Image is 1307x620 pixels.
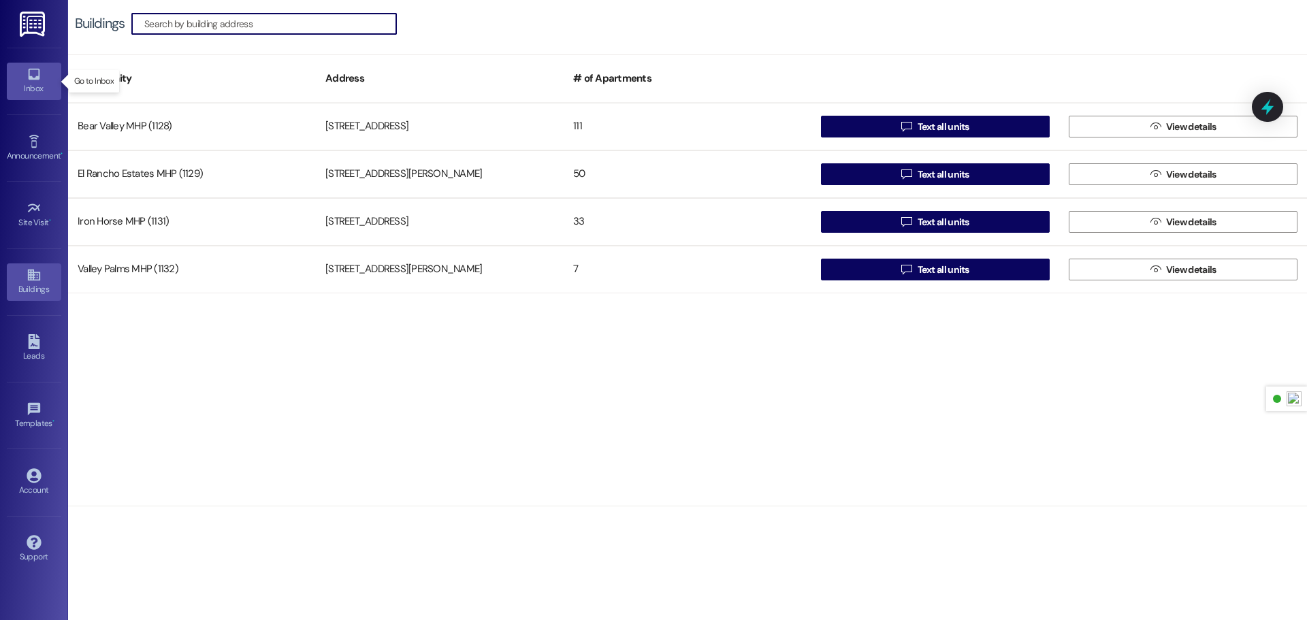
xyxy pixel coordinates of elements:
div: [STREET_ADDRESS] [316,113,564,140]
div: # of Apartments [564,62,811,95]
button: View details [1069,116,1297,137]
div: 7 [564,256,811,283]
button: View details [1069,211,1297,233]
i:  [1150,216,1161,227]
button: Text all units [821,211,1050,233]
span: View details [1166,120,1216,134]
div: [STREET_ADDRESS] [316,208,564,235]
button: Text all units [821,116,1050,137]
span: View details [1166,215,1216,229]
a: Leads [7,330,61,367]
button: Text all units [821,259,1050,280]
i:  [1150,121,1161,132]
span: • [49,216,51,225]
span: Text all units [918,215,969,229]
div: 50 [564,161,811,188]
div: Buildings [75,16,125,31]
i:  [901,121,911,132]
span: Text all units [918,120,969,134]
button: View details [1069,259,1297,280]
a: Templates • [7,397,61,434]
div: Iron Horse MHP (1131) [68,208,316,235]
div: [STREET_ADDRESS][PERSON_NAME] [316,161,564,188]
i:  [901,264,911,275]
p: Go to Inbox [74,76,114,87]
input: Search by building address [144,14,396,33]
span: • [61,149,63,159]
span: View details [1166,167,1216,182]
i:  [1150,169,1161,180]
div: Bear Valley MHP (1128) [68,113,316,140]
i:  [901,216,911,227]
span: Text all units [918,263,969,277]
div: 33 [564,208,811,235]
a: Account [7,464,61,501]
span: View details [1166,263,1216,277]
img: ResiDesk Logo [20,12,48,37]
span: • [52,417,54,426]
a: Buildings [7,263,61,300]
i:  [1150,264,1161,275]
button: View details [1069,163,1297,185]
div: 111 [564,113,811,140]
div: El Rancho Estates MHP (1129) [68,161,316,188]
a: Inbox [7,63,61,99]
a: Site Visit • [7,197,61,233]
div: Address [316,62,564,95]
div: Community [68,62,316,95]
i:  [901,169,911,180]
a: Support [7,531,61,568]
button: Text all units [821,163,1050,185]
div: [STREET_ADDRESS][PERSON_NAME] [316,256,564,283]
div: Valley Palms MHP (1132) [68,256,316,283]
span: Text all units [918,167,969,182]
